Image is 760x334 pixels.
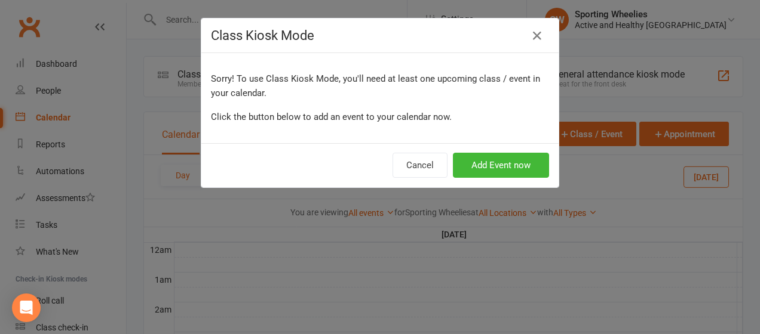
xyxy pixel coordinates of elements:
button: Cancel [393,153,448,178]
div: Open Intercom Messenger [12,293,41,322]
button: Close [528,26,547,45]
span: Click the button below to add an event to your calendar now. [211,112,452,122]
h4: Class Kiosk Mode [211,28,549,43]
button: Add Event now [453,153,549,178]
span: Sorry! To use Class Kiosk Mode, you'll need at least one upcoming class / event in your calendar. [211,73,540,98]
